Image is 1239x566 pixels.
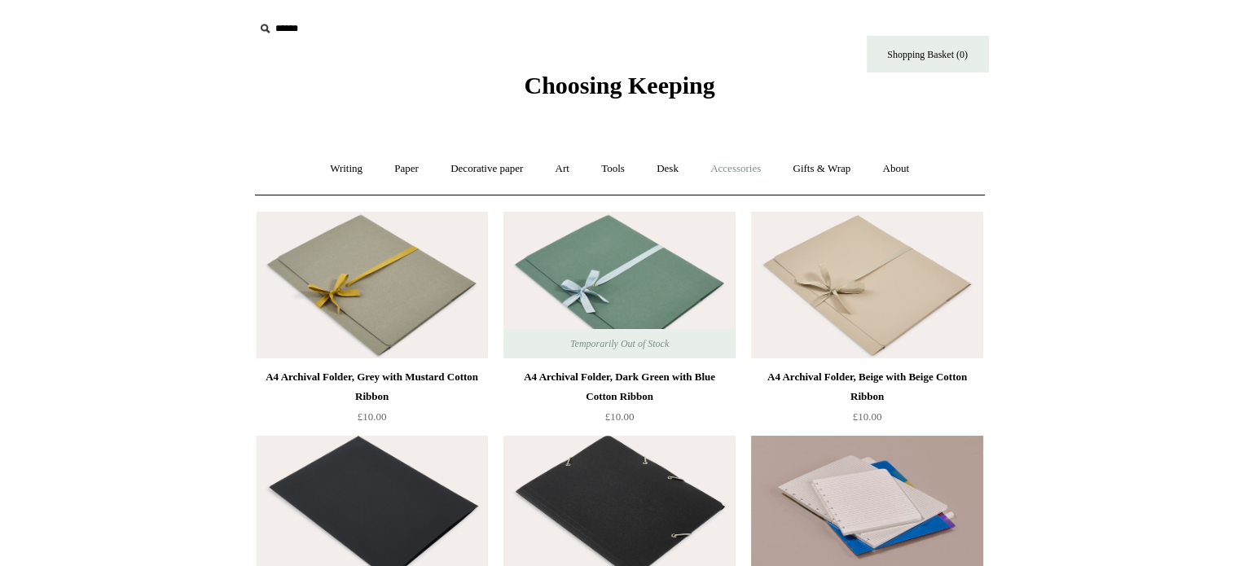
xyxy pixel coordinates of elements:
a: Decorative paper [436,147,538,191]
a: Choosing Keeping [524,85,714,96]
div: A4 Archival Folder, Grey with Mustard Cotton Ribbon [261,367,484,406]
a: Shopping Basket (0) [867,36,989,72]
img: A4 Archival Folder, Grey with Mustard Cotton Ribbon [257,212,488,358]
img: A4 Archival Folder, Dark Green with Blue Cotton Ribbon [503,212,735,358]
div: A4 Archival Folder, Dark Green with Blue Cotton Ribbon [507,367,731,406]
a: A4 Archival Folder, Beige with Beige Cotton Ribbon A4 Archival Folder, Beige with Beige Cotton Ri... [751,212,982,358]
a: Desk [642,147,693,191]
a: Writing [315,147,377,191]
a: Paper [380,147,433,191]
span: Choosing Keeping [524,72,714,99]
a: A4 Archival Folder, Dark Green with Blue Cotton Ribbon £10.00 [503,367,735,434]
a: Tools [587,147,639,191]
a: A4 Archival Folder, Beige with Beige Cotton Ribbon £10.00 [751,367,982,434]
div: A4 Archival Folder, Beige with Beige Cotton Ribbon [755,367,978,406]
span: £10.00 [605,410,635,423]
img: A4 Archival Folder, Beige with Beige Cotton Ribbon [751,212,982,358]
span: £10.00 [853,410,882,423]
a: A4 Archival Folder, Dark Green with Blue Cotton Ribbon A4 Archival Folder, Dark Green with Blue C... [503,212,735,358]
span: £10.00 [358,410,387,423]
a: About [868,147,924,191]
a: A4 Archival Folder, Grey with Mustard Cotton Ribbon A4 Archival Folder, Grey with Mustard Cotton ... [257,212,488,358]
a: A4 Archival Folder, Grey with Mustard Cotton Ribbon £10.00 [257,367,488,434]
span: Temporarily Out of Stock [554,329,685,358]
a: Gifts & Wrap [778,147,865,191]
a: Accessories [696,147,775,191]
a: Art [541,147,584,191]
